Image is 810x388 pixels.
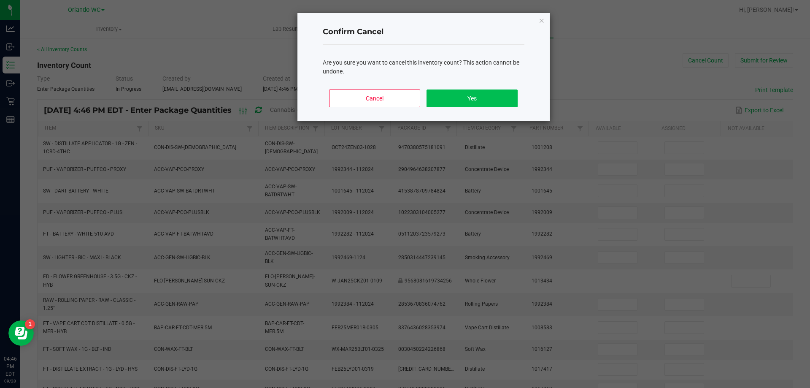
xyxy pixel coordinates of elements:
iframe: Resource center [8,320,34,346]
div: Are you sure you want to cancel this inventory count? This action cannot be undone. [323,58,524,76]
button: Yes [427,90,517,107]
button: Cancel [329,90,420,107]
button: Close [539,15,545,25]
iframe: Resource center unread badge [25,319,35,329]
h4: Confirm Cancel [323,27,524,38]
